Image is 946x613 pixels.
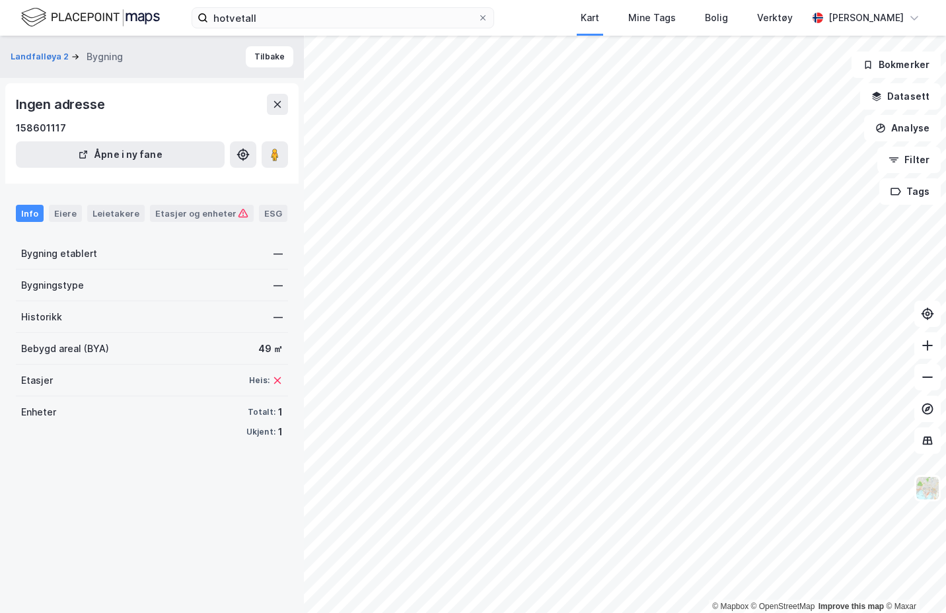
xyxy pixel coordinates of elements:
button: Analyse [864,115,941,141]
div: — [273,246,283,262]
div: Bygningstype [21,277,84,293]
div: Info [16,205,44,222]
button: Tags [879,178,941,205]
input: Søk på adresse, matrikkel, gårdeiere, leietakere eller personer [208,8,478,28]
div: Etasjer [21,373,53,388]
div: Totalt: [248,407,275,417]
div: Etasjer og enheter [155,207,248,219]
div: 1 [278,404,283,420]
div: Ukjent: [246,427,275,437]
div: Bygning [87,49,123,65]
button: Filter [877,147,941,173]
div: Bebygd areal (BYA) [21,341,109,357]
button: Åpne i ny fane [16,141,225,168]
div: Mine Tags [628,10,676,26]
button: Datasett [860,83,941,110]
div: Leietakere [87,205,145,222]
a: OpenStreetMap [751,602,815,611]
div: — [273,309,283,325]
img: logo.f888ab2527a4732fd821a326f86c7f29.svg [21,6,160,29]
div: Verktøy [757,10,793,26]
div: ESG [259,205,287,222]
button: Landfalløya 2 [11,50,71,63]
div: — [273,277,283,293]
div: 49 ㎡ [258,341,283,357]
div: 1 [278,424,283,440]
a: Improve this map [819,602,884,611]
div: [PERSON_NAME] [828,10,904,26]
div: Eiere [49,205,82,222]
div: Ingen adresse [16,94,107,115]
div: Heis: [249,375,270,386]
div: Kontrollprogram for chat [880,550,946,613]
iframe: Chat Widget [880,550,946,613]
div: 158601117 [16,120,66,136]
div: Historikk [21,309,62,325]
div: Kart [581,10,599,26]
img: Z [915,476,940,501]
div: Enheter [21,404,56,420]
div: Bolig [705,10,728,26]
button: Tilbake [246,46,293,67]
a: Mapbox [712,602,748,611]
div: Bygning etablert [21,246,97,262]
button: Bokmerker [852,52,941,78]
